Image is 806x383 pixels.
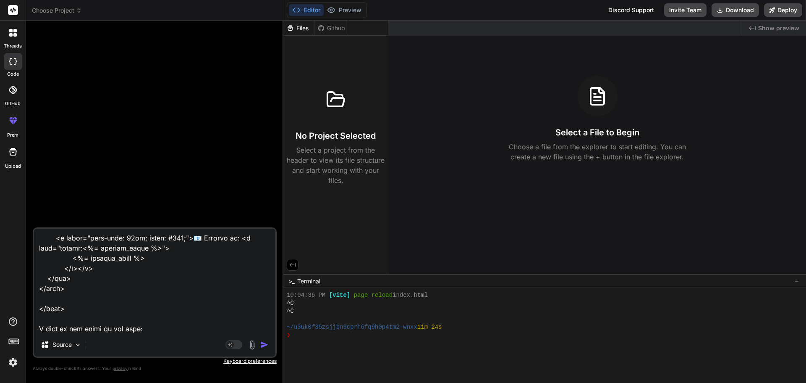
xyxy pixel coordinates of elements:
button: Download [712,3,759,17]
span: 10:04:36 PM [287,291,325,299]
span: ^C [287,307,294,315]
label: Upload [5,163,21,170]
label: threads [4,42,22,50]
span: index.html [393,291,428,299]
p: Source [52,341,72,349]
span: Show preview [758,24,799,32]
label: GitHub [5,100,21,107]
button: Deploy [764,3,802,17]
img: Pick Models [74,341,81,349]
img: settings [6,355,20,370]
button: Invite Team [664,3,707,17]
span: page reload [354,291,393,299]
span: 11m 24s [417,323,442,331]
p: Choose a file from the explorer to start editing. You can create a new file using the + button in... [503,142,691,162]
img: icon [260,341,269,349]
p: Keyboard preferences [33,358,277,365]
div: Github [314,24,349,32]
p: Select a project from the header to view its file structure and start working with your files. [287,145,385,185]
label: prem [7,132,18,139]
label: code [7,71,19,78]
span: ^C [287,299,294,307]
div: Files [283,24,314,32]
button: Preview [324,4,365,16]
span: [vite] [329,291,350,299]
span: Choose Project [32,6,82,15]
span: − [795,277,799,285]
span: >_ [288,277,295,285]
textarea: <!loremip dolo> <sita> <cons> <adip elitsed="doe-4"> <tempo> Incidid Utlabor Etdolore </magna> <a... [34,229,275,333]
span: privacy [113,366,128,371]
span: ~/u3uk0f35zsjjbn9cprh6fq9h0p4tm2-wnxx [287,323,417,331]
span: Terminal [297,277,320,285]
img: attachment [247,340,257,350]
h3: No Project Selected [296,130,376,142]
button: − [793,275,801,288]
span: ❯ [287,331,291,339]
p: Always double-check its answers. Your in Bind [33,365,277,372]
button: Editor [289,4,324,16]
h3: Select a File to Begin [555,127,639,138]
div: Discord Support [603,3,659,17]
